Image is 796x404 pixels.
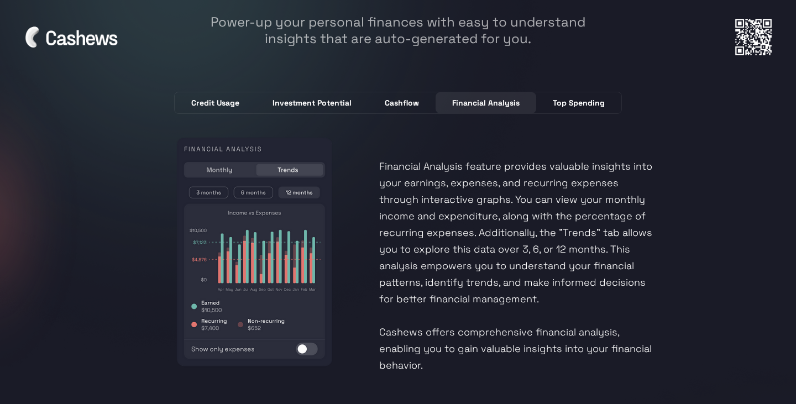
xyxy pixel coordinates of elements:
div: Cashflow [385,97,419,108]
div: Financial Analysis [452,97,520,108]
p: Financial Analysis feature provides valuable insights into your earnings, expenses, and recurring... [379,136,658,374]
div: Credit Usage [191,97,239,108]
div: Top Spending [553,97,605,108]
p: Power-up your personal finances with easy to understand insights that are auto-generated for you. [211,14,585,47]
div: Investment Potential [273,97,352,108]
